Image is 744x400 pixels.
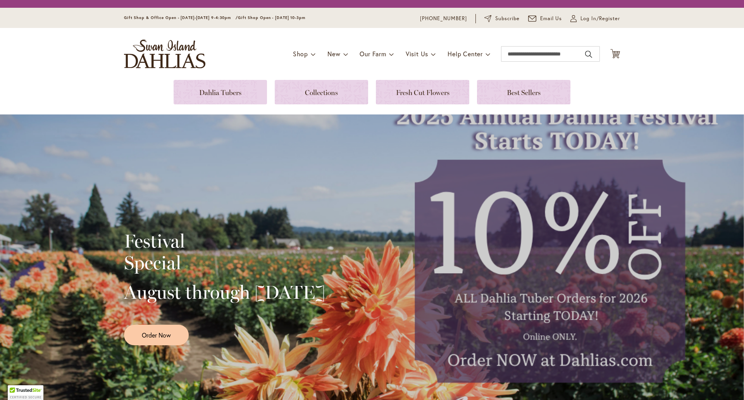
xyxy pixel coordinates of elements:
[495,15,520,23] span: Subscribe
[238,15,305,20] span: Gift Shop Open - [DATE] 10-3pm
[293,50,308,58] span: Shop
[406,50,428,58] span: Visit Us
[528,15,562,23] a: Email Us
[124,325,189,345] a: Order Now
[8,385,43,400] div: TrustedSite Certified
[124,230,325,274] h2: Festival Special
[124,40,205,68] a: store logo
[484,15,520,23] a: Subscribe
[585,48,592,61] button: Search
[570,15,620,23] a: Log In/Register
[540,15,562,23] span: Email Us
[448,50,483,58] span: Help Center
[420,15,467,23] a: [PHONE_NUMBER]
[124,281,325,303] h2: August through [DATE]
[124,15,238,20] span: Gift Shop & Office Open - [DATE]-[DATE] 9-4:30pm /
[580,15,620,23] span: Log In/Register
[142,331,171,339] span: Order Now
[360,50,386,58] span: Our Farm
[327,50,340,58] span: New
